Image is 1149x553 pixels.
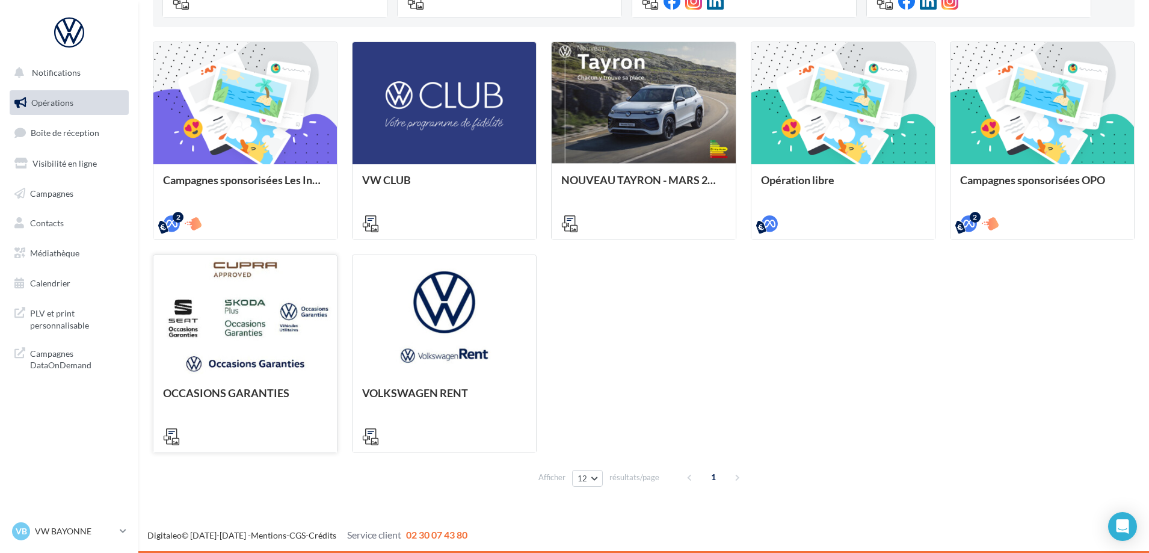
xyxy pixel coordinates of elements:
[7,60,126,85] button: Notifications
[362,387,526,411] div: VOLKSWAGEN RENT
[147,530,182,540] a: Digitaleo
[7,151,131,176] a: Visibilité en ligne
[406,529,467,540] span: 02 30 07 43 80
[7,90,131,116] a: Opérations
[30,278,70,288] span: Calendrier
[7,300,131,336] a: PLV et print personnalisable
[30,345,124,371] span: Campagnes DataOnDemand
[30,248,79,258] span: Médiathèque
[32,158,97,168] span: Visibilité en ligne
[7,211,131,236] a: Contacts
[1108,512,1137,541] div: Open Intercom Messenger
[609,472,659,483] span: résultats/page
[31,128,99,138] span: Boîte de réception
[347,529,401,540] span: Service client
[163,174,327,198] div: Campagnes sponsorisées Les Instants VW Octobre
[704,468,723,487] span: 1
[289,530,306,540] a: CGS
[173,212,183,223] div: 2
[578,474,588,483] span: 12
[10,520,129,543] a: VB VW BAYONNE
[309,530,336,540] a: Crédits
[7,181,131,206] a: Campagnes
[35,525,115,537] p: VW BAYONNE
[30,305,124,331] span: PLV et print personnalisable
[970,212,981,223] div: 2
[30,218,64,228] span: Contacts
[163,387,327,411] div: OCCASIONS GARANTIES
[572,470,603,487] button: 12
[7,120,131,146] a: Boîte de réception
[538,472,565,483] span: Afficher
[761,174,925,198] div: Opération libre
[7,341,131,376] a: Campagnes DataOnDemand
[960,174,1124,198] div: Campagnes sponsorisées OPO
[30,188,73,198] span: Campagnes
[251,530,286,540] a: Mentions
[7,271,131,296] a: Calendrier
[16,525,27,537] span: VB
[31,97,73,108] span: Opérations
[32,67,81,78] span: Notifications
[7,241,131,266] a: Médiathèque
[147,530,467,540] span: © [DATE]-[DATE] - - -
[561,174,725,198] div: NOUVEAU TAYRON - MARS 2025
[362,174,526,198] div: VW CLUB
